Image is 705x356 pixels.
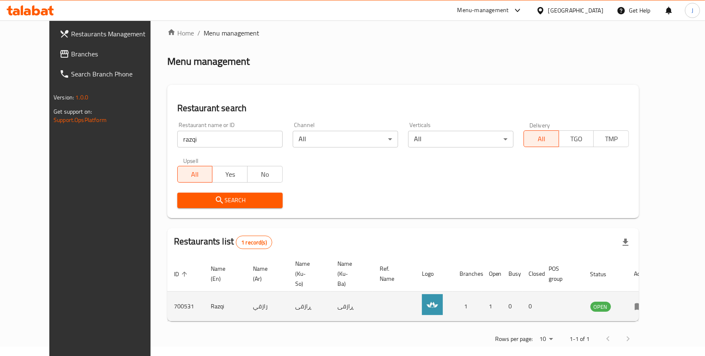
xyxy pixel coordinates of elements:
h2: Restaurant search [177,102,629,114]
nav: breadcrumb [167,28,639,38]
div: Total records count [236,236,272,249]
button: All [524,130,559,147]
button: TGO [559,130,594,147]
span: POS group [549,264,574,284]
span: ID [174,269,190,279]
a: Home [167,28,194,38]
table: enhanced table [167,256,656,321]
span: J [692,6,693,15]
div: Rows per page: [536,333,556,346]
td: ڕازقی [289,292,331,321]
span: Search [184,195,276,206]
input: Search for restaurant name or ID.. [177,131,283,147]
span: Name (En) [211,264,236,284]
td: 1 [482,292,502,321]
a: Support.OpsPlatform [54,114,107,125]
th: Busy [502,256,522,292]
span: Version: [54,92,74,103]
span: Name (Ar) [253,264,278,284]
span: TMP [597,133,626,145]
th: Action [628,256,656,292]
td: 1 [453,292,482,321]
span: OPEN [590,302,611,312]
button: TMP [593,130,629,147]
img: Razqi [422,294,443,315]
span: 1 record(s) [236,239,272,247]
a: Branches [53,44,167,64]
p: Rows per page: [495,334,533,344]
p: 1-1 of 1 [570,334,590,344]
span: All [527,133,556,145]
td: ڕازقی [331,292,373,321]
div: All [408,131,513,147]
h2: Restaurants list [174,235,272,249]
h2: Menu management [167,55,250,68]
button: Yes [212,166,248,183]
span: All [181,168,209,181]
span: Restaurants Management [71,29,161,39]
td: 700531 [167,292,204,321]
td: Razqi [204,292,246,321]
button: No [247,166,283,183]
li: / [197,28,200,38]
a: Restaurants Management [53,24,167,44]
span: Menu management [204,28,259,38]
div: All [293,131,398,147]
span: Yes [216,168,244,181]
span: Get support on: [54,106,92,117]
button: Search [177,193,283,208]
td: 0 [502,292,522,321]
div: [GEOGRAPHIC_DATA] [548,6,603,15]
a: Search Branch Phone [53,64,167,84]
td: 0 [522,292,542,321]
label: Delivery [529,122,550,128]
span: Name (Ku-Ba) [337,259,363,289]
th: Open [482,256,502,292]
span: Name (Ku-So) [295,259,321,289]
span: Search Branch Phone [71,69,161,79]
th: Branches [453,256,482,292]
span: TGO [562,133,591,145]
span: 1.0.0 [75,92,88,103]
button: All [177,166,213,183]
div: Export file [616,232,636,252]
label: Upsell [183,158,199,163]
span: Status [590,269,618,279]
span: No [251,168,279,181]
span: Ref. Name [380,264,405,284]
th: Logo [415,256,453,292]
div: Menu-management [457,5,509,15]
td: رازقي [246,292,289,321]
th: Closed [522,256,542,292]
span: Branches [71,49,161,59]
